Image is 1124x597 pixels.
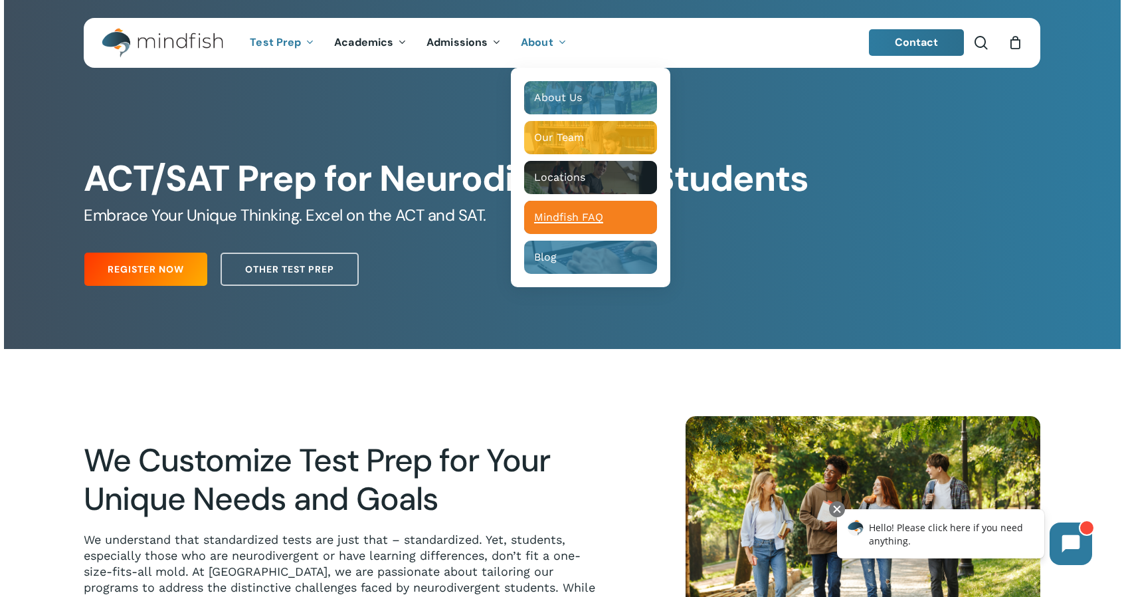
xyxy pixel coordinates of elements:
[84,158,1040,200] h1: ACT/SAT Prep for Neurodivergent Students
[1008,35,1022,50] a: Cart
[534,91,582,104] span: About Us
[524,121,657,154] a: Our Team
[426,35,488,49] span: Admissions
[534,211,603,223] span: Mindfish FAQ
[823,499,1105,578] iframe: Chatbot
[84,441,606,519] h2: We Customize Test Prep for Your Unique Needs and Goals
[240,37,324,49] a: Test Prep
[524,241,657,274] a: Blog
[334,35,393,49] span: Academics
[84,18,1040,68] header: Main Menu
[869,29,965,56] a: Contact
[240,18,576,68] nav: Main Menu
[108,263,184,276] span: Register Now
[250,35,301,49] span: Test Prep
[524,201,657,234] a: Mindfish FAQ
[534,251,557,263] span: Blog
[221,253,359,286] a: Other Test Prep
[511,37,577,49] a: About
[324,37,417,49] a: Academics
[84,253,207,286] a: Register Now
[534,171,585,183] span: Locations
[521,35,553,49] span: About
[417,37,511,49] a: Admissions
[84,205,1040,226] h5: Embrace Your Unique Thinking. Excel on the ACT and SAT.
[534,131,584,144] span: Our Team
[524,81,657,114] a: About Us
[895,35,939,49] span: Contact
[245,263,334,276] span: Other Test Prep
[524,161,657,194] a: Locations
